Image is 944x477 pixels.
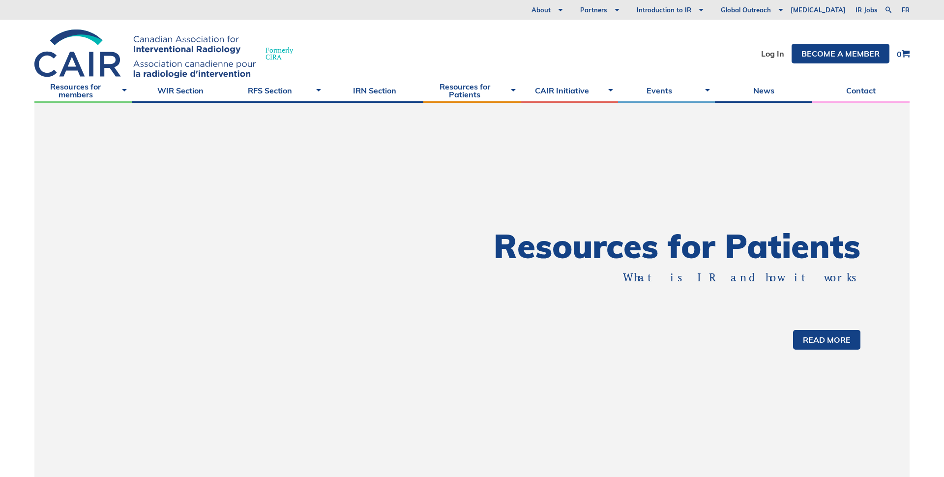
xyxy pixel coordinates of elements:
[265,47,293,60] span: Formerly CIRA
[618,78,715,103] a: Events
[229,78,326,103] a: RFS Section
[715,78,812,103] a: News
[761,50,784,58] a: Log In
[132,78,229,103] a: WIR Section
[902,7,910,13] a: fr
[326,78,423,103] a: IRN Section
[521,78,618,103] a: CAIR Initiative
[34,78,132,103] a: Resources for members
[34,30,256,78] img: CIRA
[423,78,521,103] a: Resources for Patients
[897,50,910,58] a: 0
[812,78,910,103] a: Contact
[793,330,860,350] a: Read more
[472,230,860,263] h1: Resources for Patients
[506,270,860,285] p: What is IR and how it works
[34,30,303,78] a: FormerlyCIRA
[792,44,889,63] a: Become a member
